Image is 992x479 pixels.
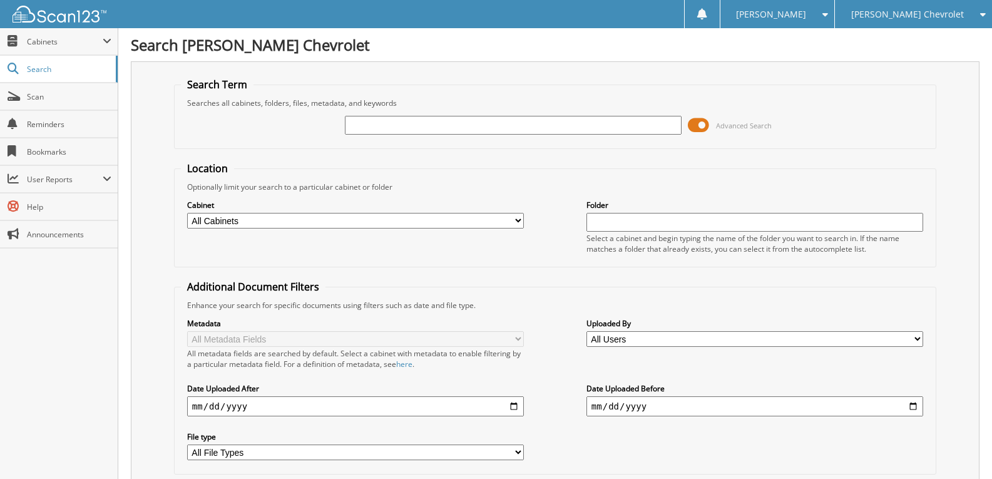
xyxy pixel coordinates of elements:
[586,318,923,329] label: Uploaded By
[181,300,929,311] div: Enhance your search for specific documents using filters such as date and file type.
[27,229,111,240] span: Announcements
[27,147,111,157] span: Bookmarks
[851,11,964,18] span: [PERSON_NAME] Chevrolet
[586,383,923,394] label: Date Uploaded Before
[586,233,923,254] div: Select a cabinet and begin typing the name of the folder you want to search in. If the name match...
[586,396,923,416] input: end
[27,119,111,130] span: Reminders
[187,431,524,442] label: File type
[181,162,234,175] legend: Location
[181,280,325,294] legend: Additional Document Filters
[27,202,111,212] span: Help
[396,359,412,369] a: here
[187,200,524,210] label: Cabinet
[27,174,103,185] span: User Reports
[716,121,772,130] span: Advanced Search
[187,348,524,369] div: All metadata fields are searched by default. Select a cabinet with metadata to enable filtering b...
[736,11,806,18] span: [PERSON_NAME]
[187,396,524,416] input: start
[27,64,110,75] span: Search
[13,6,106,23] img: scan123-logo-white.svg
[586,200,923,210] label: Folder
[181,182,929,192] div: Optionally limit your search to a particular cabinet or folder
[181,98,929,108] div: Searches all cabinets, folders, files, metadata, and keywords
[187,318,524,329] label: Metadata
[187,383,524,394] label: Date Uploaded After
[181,78,253,91] legend: Search Term
[27,36,103,47] span: Cabinets
[131,34,979,55] h1: Search [PERSON_NAME] Chevrolet
[27,91,111,102] span: Scan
